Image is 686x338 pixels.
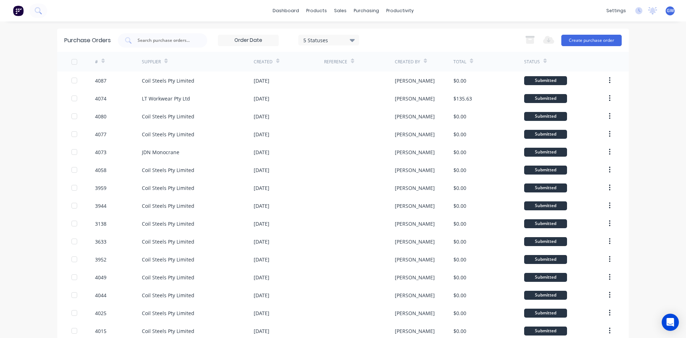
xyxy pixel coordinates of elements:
div: [DATE] [254,166,269,174]
div: # [95,59,98,65]
div: Coil Steels Pty Limited [142,292,194,299]
div: [DATE] [254,292,269,299]
div: [PERSON_NAME] [395,77,435,84]
div: $0.00 [453,309,466,317]
div: [DATE] [254,238,269,245]
input: Search purchase orders... [137,37,196,44]
div: Submitted [524,237,567,246]
div: [PERSON_NAME] [395,131,435,138]
div: JDN Monocrane [142,148,179,156]
div: Supplier [142,59,161,65]
div: products [303,5,330,16]
div: 4044 [95,292,106,299]
div: $0.00 [453,131,466,138]
button: Create purchase order [561,35,622,46]
div: [DATE] [254,220,269,227]
div: 4080 [95,113,106,120]
div: [PERSON_NAME] [395,166,435,174]
div: $0.00 [453,202,466,210]
div: 5 Statuses [303,36,354,44]
div: Submitted [524,183,567,192]
div: [DATE] [254,184,269,192]
div: $0.00 [453,166,466,174]
a: dashboard [269,5,303,16]
div: [DATE] [254,95,269,102]
div: 4025 [95,309,106,317]
div: [DATE] [254,202,269,210]
div: Coil Steels Pty Limited [142,327,194,335]
div: $0.00 [453,238,466,245]
div: 4087 [95,77,106,84]
div: [DATE] [254,77,269,84]
div: Coil Steels Pty Limited [142,202,194,210]
div: [PERSON_NAME] [395,95,435,102]
div: Submitted [524,309,567,318]
div: [DATE] [254,113,269,120]
div: Submitted [524,166,567,175]
div: Submitted [524,219,567,228]
div: Coil Steels Pty Limited [142,220,194,227]
div: 4058 [95,166,106,174]
div: Coil Steels Pty Limited [142,274,194,281]
div: 3633 [95,238,106,245]
div: 4049 [95,274,106,281]
div: [DATE] [254,256,269,263]
div: sales [330,5,350,16]
div: LT Workwear Pty Ltd [142,95,190,102]
div: [DATE] [254,148,269,156]
div: Submitted [524,94,567,103]
div: 3952 [95,256,106,263]
div: Submitted [524,327,567,335]
div: $0.00 [453,327,466,335]
div: $0.00 [453,274,466,281]
div: $0.00 [453,292,466,299]
div: $135.63 [453,95,472,102]
div: Coil Steels Pty Limited [142,166,194,174]
span: GW [667,8,674,14]
div: Coil Steels Pty Limited [142,184,194,192]
div: 4077 [95,131,106,138]
div: 3959 [95,184,106,192]
div: productivity [383,5,417,16]
div: Coil Steels Pty Limited [142,309,194,317]
div: Coil Steels Pty Limited [142,238,194,245]
div: Submitted [524,76,567,85]
div: [DATE] [254,274,269,281]
div: Coil Steels Pty Limited [142,256,194,263]
div: 3138 [95,220,106,227]
div: $0.00 [453,148,466,156]
img: Factory [13,5,24,16]
div: $0.00 [453,113,466,120]
div: [PERSON_NAME] [395,256,435,263]
div: [PERSON_NAME] [395,238,435,245]
div: Submitted [524,273,567,282]
div: Submitted [524,201,567,210]
div: Created By [395,59,420,65]
div: [PERSON_NAME] [395,274,435,281]
div: [DATE] [254,309,269,317]
div: $0.00 [453,256,466,263]
div: $0.00 [453,184,466,192]
div: [PERSON_NAME] [395,148,435,156]
div: $0.00 [453,220,466,227]
div: 3944 [95,202,106,210]
input: Order Date [218,35,278,46]
div: $0.00 [453,77,466,84]
div: Total [453,59,466,65]
div: Submitted [524,130,567,139]
div: purchasing [350,5,383,16]
div: [PERSON_NAME] [395,184,435,192]
div: Reference [324,59,347,65]
div: [PERSON_NAME] [395,309,435,317]
div: Purchase Orders [64,36,111,45]
div: Status [524,59,540,65]
div: 4015 [95,327,106,335]
div: Submitted [524,291,567,300]
div: [PERSON_NAME] [395,220,435,227]
div: [DATE] [254,327,269,335]
div: Created [254,59,273,65]
div: Coil Steels Pty Limited [142,113,194,120]
div: Submitted [524,255,567,264]
div: Coil Steels Pty Limited [142,131,194,138]
div: [PERSON_NAME] [395,292,435,299]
